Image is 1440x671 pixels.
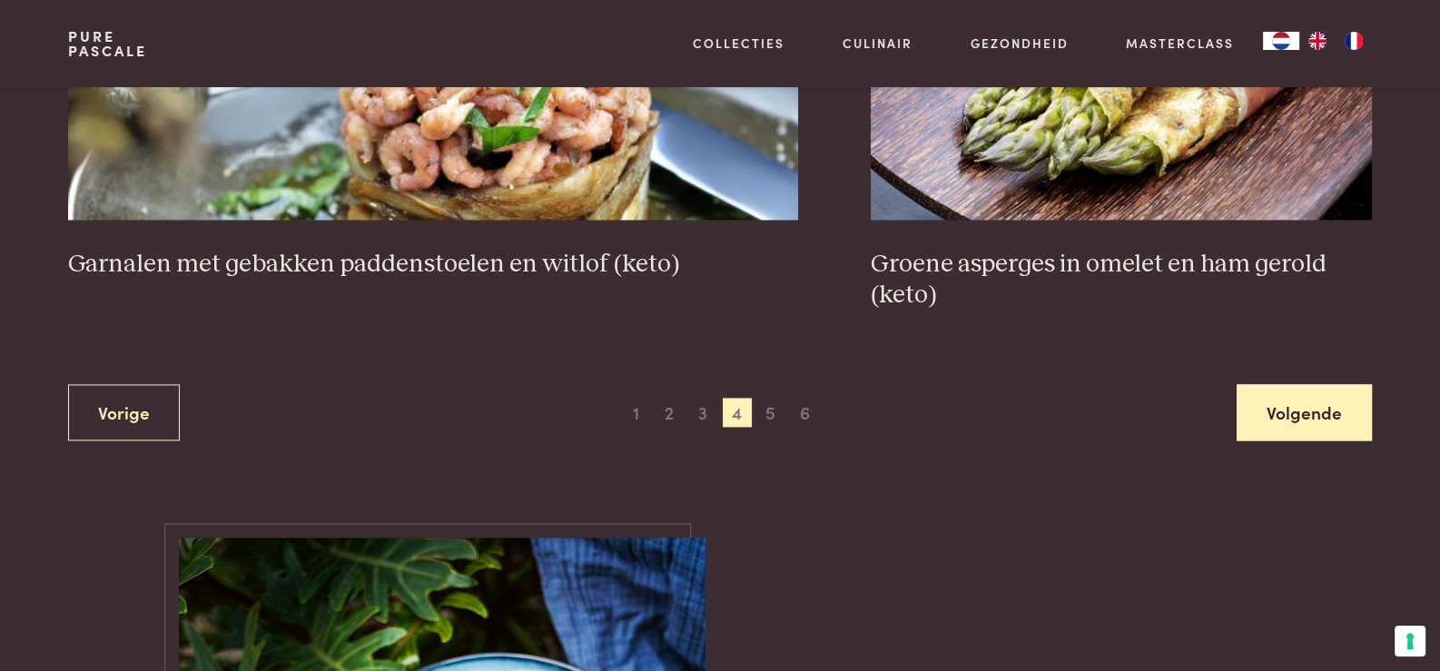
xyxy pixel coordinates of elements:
span: 2 [655,398,684,427]
a: Gezondheid [971,34,1069,53]
h3: Garnalen met gebakken paddenstoelen en witlof (keto) [68,249,799,281]
span: 3 [688,398,717,427]
div: Language [1263,32,1299,50]
span: 5 [756,398,785,427]
a: NL [1263,32,1299,50]
a: Culinair [843,34,912,53]
a: FR [1336,32,1372,50]
aside: Language selected: Nederlands [1263,32,1372,50]
a: PurePascale [68,29,147,58]
a: Collecties [693,34,784,53]
h3: Groene asperges in omelet en ham gerold (keto) [871,249,1372,311]
ul: Language list [1299,32,1372,50]
span: 1 [621,398,650,427]
span: 6 [790,398,819,427]
button: Uw voorkeuren voor toestemming voor trackingtechnologieën [1395,626,1425,656]
span: 4 [723,398,752,427]
a: Masterclass [1126,34,1234,53]
a: EN [1299,32,1336,50]
a: Volgende [1237,384,1372,441]
a: Vorige [68,384,180,441]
